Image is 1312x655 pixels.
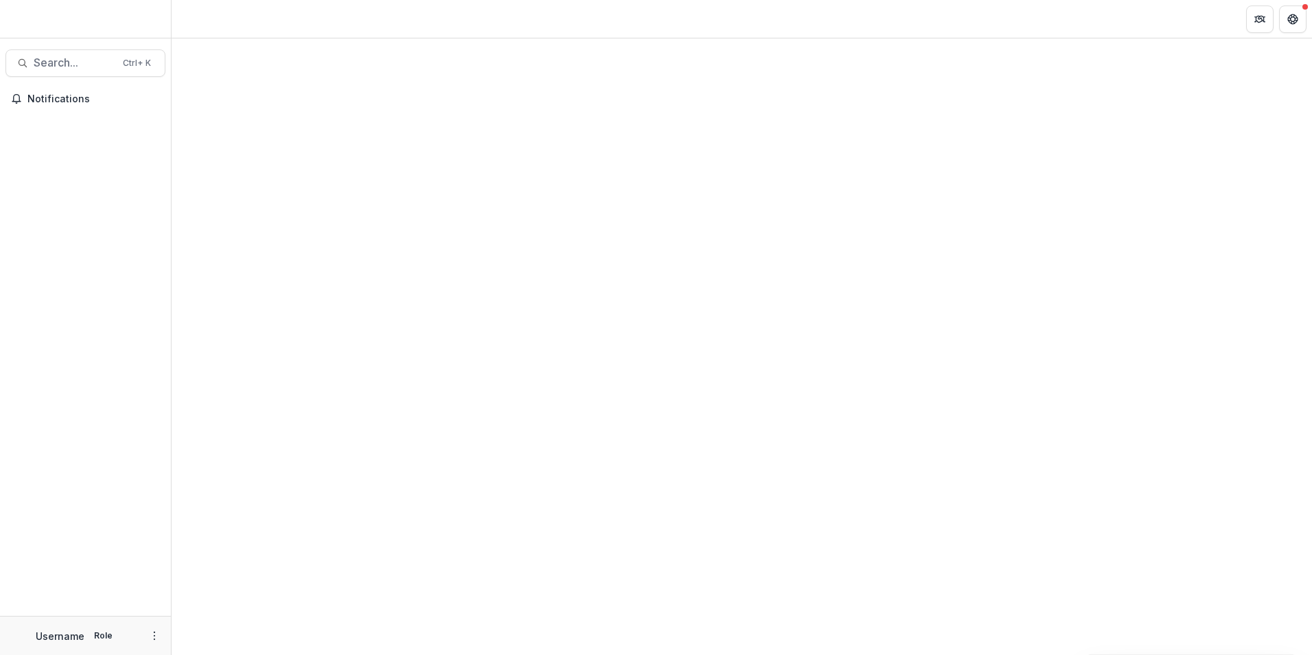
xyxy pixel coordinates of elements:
button: More [146,628,163,644]
button: Notifications [5,88,165,110]
span: Notifications [27,93,160,105]
p: Username [36,629,84,643]
button: Partners [1246,5,1274,33]
p: Role [90,630,117,642]
nav: breadcrumb [177,9,235,29]
button: Get Help [1279,5,1307,33]
span: Search... [34,56,115,69]
div: Ctrl + K [120,56,154,71]
button: Search... [5,49,165,77]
